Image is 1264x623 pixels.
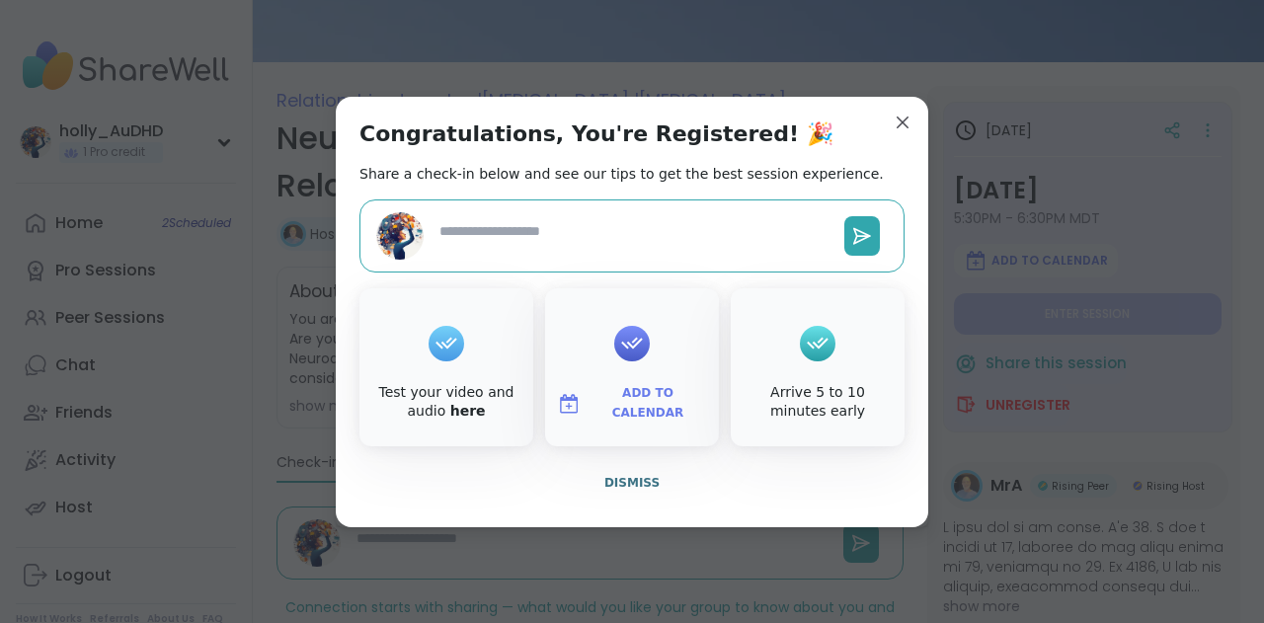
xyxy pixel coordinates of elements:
a: here [450,403,486,419]
h1: Congratulations, You're Registered! 🎉 [359,120,833,148]
div: Test your video and audio [363,383,529,422]
img: holly_AuDHD [376,212,424,260]
img: ShareWell Logomark [557,392,581,416]
span: Dismiss [604,476,660,490]
div: Arrive 5 to 10 minutes early [735,383,901,422]
button: Add to Calendar [549,383,715,425]
button: Dismiss [359,462,905,504]
span: Add to Calendar [589,384,707,423]
h2: Share a check-in below and see our tips to get the best session experience. [359,164,884,184]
